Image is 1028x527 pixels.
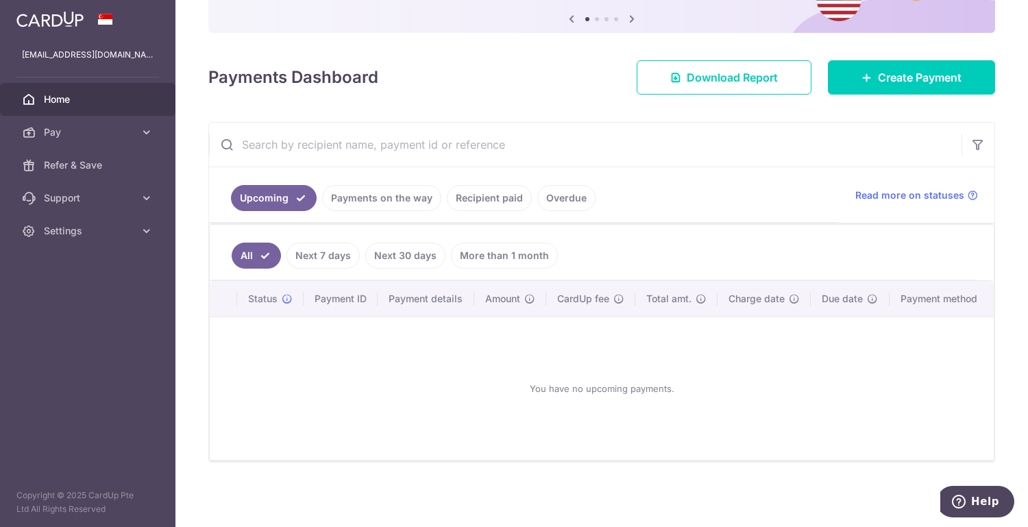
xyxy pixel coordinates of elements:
[286,243,360,269] a: Next 7 days
[304,281,378,317] th: Payment ID
[940,486,1014,520] iframe: Opens a widget where you can find more information
[451,243,558,269] a: More than 1 month
[822,292,863,306] span: Due date
[557,292,609,306] span: CardUp fee
[232,243,281,269] a: All
[729,292,785,306] span: Charge date
[22,48,154,62] p: [EMAIL_ADDRESS][DOMAIN_NAME]
[16,11,84,27] img: CardUp
[226,328,977,449] div: You have no upcoming payments.
[637,60,811,95] a: Download Report
[687,69,778,86] span: Download Report
[209,123,962,167] input: Search by recipient name, payment id or reference
[537,185,596,211] a: Overdue
[855,188,978,202] a: Read more on statuses
[485,292,520,306] span: Amount
[855,188,964,202] span: Read more on statuses
[44,191,134,205] span: Support
[378,281,474,317] th: Payment details
[878,69,962,86] span: Create Payment
[44,158,134,172] span: Refer & Save
[447,185,532,211] a: Recipient paid
[44,224,134,238] span: Settings
[890,281,994,317] th: Payment method
[646,292,692,306] span: Total amt.
[365,243,445,269] a: Next 30 days
[208,65,378,90] h4: Payments Dashboard
[828,60,995,95] a: Create Payment
[248,292,278,306] span: Status
[231,185,317,211] a: Upcoming
[44,93,134,106] span: Home
[322,185,441,211] a: Payments on the way
[44,125,134,139] span: Pay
